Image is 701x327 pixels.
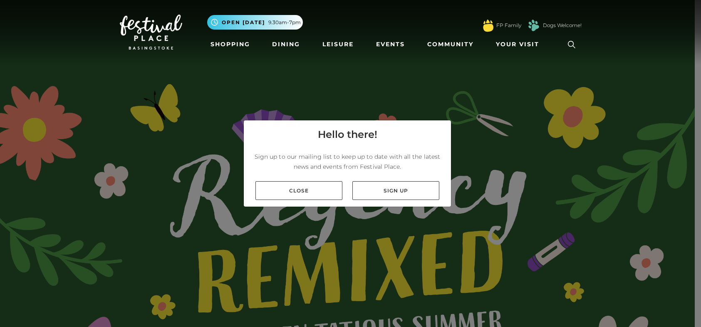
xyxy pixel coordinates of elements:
a: Dogs Welcome! [543,22,582,29]
span: Your Visit [496,40,539,49]
span: Open [DATE] [222,19,265,26]
a: Dining [269,37,303,52]
button: Open [DATE] 9.30am-7pm [207,15,303,30]
img: Festival Place Logo [120,15,182,50]
a: Community [424,37,477,52]
a: Your Visit [493,37,547,52]
a: Shopping [207,37,253,52]
a: Sign up [352,181,439,200]
h4: Hello there! [318,127,377,142]
a: Leisure [319,37,357,52]
a: Close [255,181,342,200]
a: FP Family [496,22,521,29]
span: 9.30am-7pm [268,19,301,26]
p: Sign up to our mailing list to keep up to date with all the latest news and events from Festival ... [250,152,444,172]
a: Events [373,37,408,52]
